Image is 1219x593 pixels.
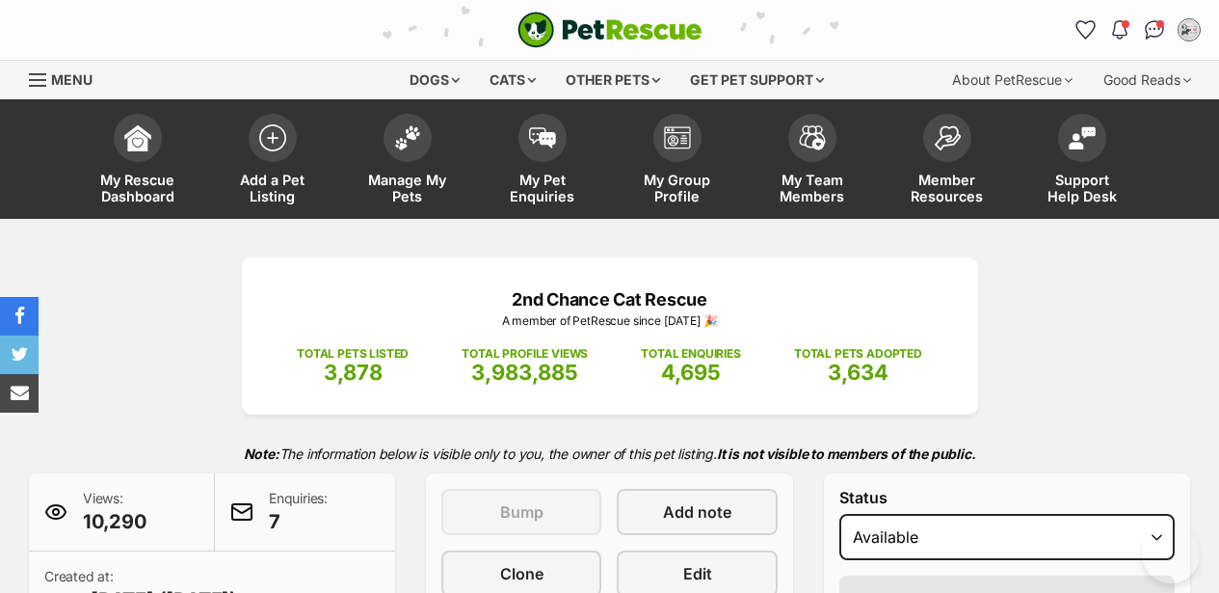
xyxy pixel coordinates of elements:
[676,61,837,99] div: Get pet support
[794,345,922,363] p: TOTAL PETS ADOPTED
[529,127,556,148] img: pet-enquiries-icon-7e3ad2cf08bfb03b45e93fb7055b45f3efa6380592205ae92323e6603595dc1f.svg
[1090,61,1205,99] div: Good Reads
[244,445,279,462] strong: Note:
[517,12,702,48] a: PetRescue
[1145,20,1165,40] img: chat-41dd97257d64d25036548639549fe6c8038ab92f7586957e7f3b1b290dea8141.svg
[610,104,745,219] a: My Group Profile
[1069,126,1096,149] img: help-desk-icon-fdf02630f3aa405de69fd3d07c3f3aa587a6932b1a1747fa1d2bba05be0121f9.svg
[462,345,588,363] p: TOTAL PROFILE VIEWS
[1142,526,1200,583] iframe: Help Scout Beacon - Open
[663,500,731,524] span: Add note
[271,286,949,312] p: 2nd Chance Cat Rescue
[500,500,543,524] span: Bump
[769,172,856,204] span: My Team Members
[269,489,328,535] p: Enquiries:
[1015,104,1150,219] a: Support Help Desk
[517,12,702,48] img: logo-cat-932fe2b9b8326f06289b0f2fb663e598f794de774fb13d1741a6617ecf9a85b4.svg
[29,61,106,95] a: Menu
[70,104,205,219] a: My Rescue Dashboard
[269,508,328,535] span: 7
[271,312,949,330] p: A member of PetRescue since [DATE] 🎉
[1070,14,1205,45] ul: Account quick links
[396,61,473,99] div: Dogs
[939,61,1086,99] div: About PetRescue
[500,562,543,585] span: Clone
[29,434,1190,473] p: The information below is visible only to you, the owner of this pet listing.
[441,489,601,535] button: Bump
[745,104,880,219] a: My Team Members
[476,61,549,99] div: Cats
[324,360,383,385] span: 3,878
[83,508,146,535] span: 10,290
[617,489,777,535] a: Add note
[499,172,586,204] span: My Pet Enquiries
[471,360,578,385] span: 3,983,885
[340,104,475,219] a: Manage My Pets
[1070,14,1100,45] a: Favourites
[1174,14,1205,45] button: My account
[94,172,181,204] span: My Rescue Dashboard
[661,360,721,385] span: 4,695
[839,489,1175,506] label: Status
[1112,20,1127,40] img: notifications-46538b983faf8c2785f20acdc204bb7945ddae34d4c08c2a6579f10ce5e182be.svg
[717,445,976,462] strong: It is not visible to members of the public.
[1039,172,1126,204] span: Support Help Desk
[683,562,712,585] span: Edit
[552,61,674,99] div: Other pets
[205,104,340,219] a: Add a Pet Listing
[297,345,409,363] p: TOTAL PETS LISTED
[475,104,610,219] a: My Pet Enquiries
[799,125,826,150] img: team-members-icon-5396bd8760b3fe7c0b43da4ab00e1e3bb1a5d9ba89233759b79545d2d3fc5d0d.svg
[1104,14,1135,45] button: Notifications
[634,172,721,204] span: My Group Profile
[664,126,691,149] img: group-profile-icon-3fa3cf56718a62981997c0bc7e787c4b2cf8bcc04b72c1350f741eb67cf2f40e.svg
[880,104,1015,219] a: Member Resources
[124,124,151,151] img: dashboard-icon-eb2f2d2d3e046f16d808141f083e7271f6b2e854fb5c12c21221c1fb7104beca.svg
[828,360,888,385] span: 3,634
[934,125,961,151] img: member-resources-icon-8e73f808a243e03378d46382f2149f9095a855e16c252ad45f914b54edf8863c.svg
[51,71,93,88] span: Menu
[229,172,316,204] span: Add a Pet Listing
[641,345,740,363] p: TOTAL ENQUIRIES
[1139,14,1170,45] a: Conversations
[904,172,991,204] span: Member Resources
[83,489,146,535] p: Views:
[1179,20,1199,40] img: Daniela profile pic
[364,172,451,204] span: Manage My Pets
[259,124,286,151] img: add-pet-listing-icon-0afa8454b4691262ce3f59096e99ab1cd57d4a30225e0717b998d2c9b9846f56.svg
[394,125,421,150] img: manage-my-pets-icon-02211641906a0b7f246fdf0571729dbe1e7629f14944591b6c1af311fb30b64b.svg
